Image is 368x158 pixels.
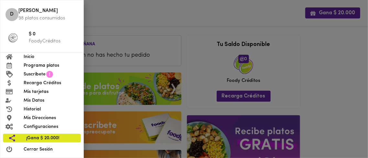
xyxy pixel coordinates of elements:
[24,53,78,60] span: Inicio
[24,97,78,104] span: Mis Datos
[26,135,76,141] span: ¡Gana $ 20.000!
[18,15,78,22] p: 98 platos consumidos
[24,106,78,113] span: Historial
[24,88,78,95] span: Mis tarjetas
[8,33,18,43] img: foody-creditos-black.png
[24,115,78,121] span: Mis Direcciones
[24,80,78,86] span: Recarga Créditos
[24,146,78,153] span: Cerrar Sesión
[18,7,78,15] span: [PERSON_NAME]
[24,62,78,69] span: Programa platos
[24,71,46,78] span: Suscríbete
[330,120,362,152] iframe: Messagebird Livechat Widget
[29,38,78,45] p: FoodyCréditos
[24,123,78,130] span: Configuraciones
[29,31,78,38] span: $ 0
